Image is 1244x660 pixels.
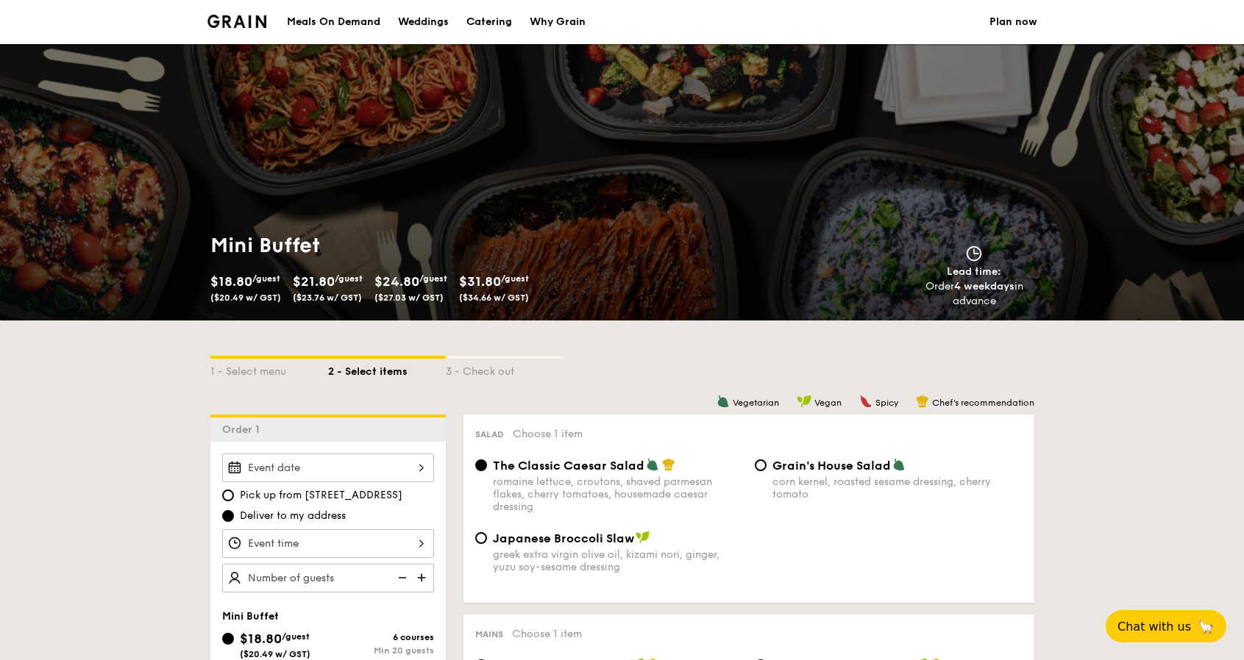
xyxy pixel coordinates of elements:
div: Order in advance [909,279,1040,309]
img: icon-vegan.f8ff3823.svg [797,395,811,408]
span: ($34.66 w/ GST) [459,293,529,303]
button: Chat with us🦙 [1106,610,1226,642]
div: 2 - Select items [328,359,446,379]
span: Japanese Broccoli Slaw [493,531,634,545]
span: $21.80 [293,273,335,290]
input: Event time [222,529,434,558]
div: 6 courses [328,632,434,642]
div: corn kernel, roasted sesame dressing, cherry tomato [772,476,1023,501]
span: $31.80 [459,273,501,290]
img: icon-chef-hat.a58ddaea.svg [662,458,675,471]
input: Pick up from [STREET_ADDRESS] [222,489,234,501]
img: icon-reduce.1d2dbef1.svg [390,564,412,592]
span: /guest [501,273,529,284]
span: Salad [475,429,504,440]
span: /guest [419,273,447,284]
input: Event date [222,453,434,482]
span: ($20.49 w/ GST) [210,293,281,303]
img: icon-chef-hat.a58ddaea.svg [916,395,929,408]
span: Vegan [814,398,842,408]
div: greek extra virgin olive oil, kizami nori, ginger, yuzu soy-sesame dressing [493,548,743,573]
img: Grain [207,15,267,28]
span: Deliver to my address [240,509,346,523]
span: Grain's House Salad [772,459,891,473]
div: 1 - Select menu [210,359,328,379]
span: Vegetarian [733,398,779,408]
span: $18.80 [240,631,282,647]
div: 3 - Check out [446,359,564,379]
span: $24.80 [374,273,419,290]
span: ($23.76 w/ GST) [293,293,362,303]
input: Number of guests [222,564,434,592]
span: Lead time: [947,265,1001,278]
span: Choose 1 item [513,428,583,440]
img: icon-vegetarian.fe4039eb.svg [646,458,659,471]
input: The Classic Caesar Saladromaine lettuce, croutons, shaved parmesan flakes, cherry tomatoes, house... [475,459,487,471]
input: Japanese Broccoli Slawgreek extra virgin olive oil, kizami nori, ginger, yuzu soy-sesame dressing [475,532,487,544]
span: The Classic Caesar Salad [493,459,644,473]
div: Min 20 guests [328,645,434,656]
span: /guest [335,273,363,284]
span: Pick up from [STREET_ADDRESS] [240,488,402,503]
h1: Mini Buffet [210,232,616,259]
span: Mains [475,629,503,639]
img: icon-clock.2db775ea.svg [963,245,985,262]
input: $18.80/guest($20.49 w/ GST)6 coursesMin 20 guests [222,633,234,645]
span: /guest [282,631,310,642]
input: Grain's House Saladcorn kernel, roasted sesame dressing, cherry tomato [755,459,767,471]
span: /guest [252,273,280,284]
span: Chef's recommendation [932,398,1034,408]
span: ($20.49 w/ GST) [240,649,310,659]
span: Choose 1 item [512,628,582,640]
span: Mini Buffet [222,610,279,623]
div: romaine lettuce, croutons, shaved parmesan flakes, cherry tomatoes, housemade caesar dressing [493,476,743,513]
strong: 4 weekdays [954,280,1014,293]
img: icon-vegetarian.fe4039eb.svg [892,458,906,471]
img: icon-add.58712e84.svg [412,564,434,592]
input: Deliver to my address [222,510,234,522]
span: $18.80 [210,273,252,290]
span: ($27.03 w/ GST) [374,293,444,303]
img: icon-spicy.37a8142b.svg [859,395,872,408]
a: Logotype [207,15,267,28]
span: Chat with us [1117,620,1191,634]
span: Order 1 [222,423,266,436]
span: 🦙 [1197,618,1215,635]
img: icon-vegan.f8ff3823.svg [636,531,650,544]
img: icon-vegetarian.fe4039eb.svg [717,395,730,408]
span: Spicy [875,398,898,408]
